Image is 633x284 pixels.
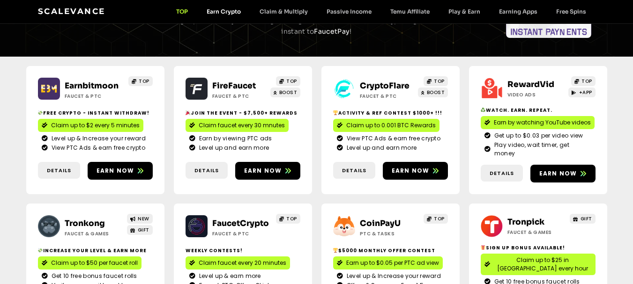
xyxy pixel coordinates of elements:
span: Earn now [392,167,430,175]
span: Earn by viewing PTC ads [197,134,272,143]
img: 🎉 [186,110,190,115]
a: Earn Crypto [197,8,250,15]
a: Free Spins [547,8,596,15]
a: Earn now [383,162,448,180]
a: TOP [128,76,153,86]
span: TOP [581,78,592,85]
span: +APP [579,89,592,96]
span: TOP [434,78,445,85]
a: Tronpick [507,217,544,227]
a: CoinPayU [360,218,401,228]
span: Details [490,169,514,177]
span: Claim up to $25 in [GEOGRAPHIC_DATA] every hour [494,256,592,273]
a: Details [333,162,375,179]
a: TOP [571,76,596,86]
a: TOP [424,214,448,224]
span: Level up and earn more [197,144,269,152]
h2: Faucet & PTC [65,93,123,100]
span: Earn now [244,167,282,175]
span: View PTC Ads & earn free crypto [344,134,440,143]
img: 🏆 [333,248,338,253]
a: Earn up to $0.05 per PTC ad view [333,256,443,269]
span: TOP [139,78,149,85]
span: Claim up to $2 every 5 minutes [51,121,140,130]
h2: Sign Up Bonus Available! [481,244,596,251]
h2: Faucet & Games [507,229,566,236]
h2: Free crypto - Instant withdraw! [38,109,153,117]
nav: Menu [167,8,596,15]
a: Claim up to $50 per faucet roll [38,256,141,269]
a: Temu Affiliate [381,8,439,15]
img: 🏆 [333,110,338,115]
a: Claim & Multiply [250,8,317,15]
span: Level up & Increase your reward [49,134,146,143]
a: FaucetPay [314,27,350,36]
span: BOOST [279,89,298,96]
a: Claim faucet every 20 minutes [186,256,290,269]
a: CryptoFlare [360,81,410,91]
span: TOP [286,78,297,85]
img: 🎁 [481,245,485,250]
span: GIFT [138,226,149,233]
span: Claim faucet every 30 mnutes [199,121,285,130]
a: RewardVid [507,80,554,89]
h2: Increase your level & earn more [38,247,153,254]
span: Earn up to $0.05 per PTC ad view [346,259,439,267]
a: Earnbitmoon [65,81,119,91]
span: Claim up to $50 per faucet roll [51,259,138,267]
a: Play & Earn [439,8,490,15]
img: ♻️ [481,108,485,112]
a: TOP [276,214,300,224]
span: Claim up to 0.001 BTC Rewards [346,121,436,130]
span: Claim faucet every 20 minutes [199,259,286,267]
a: Tronkong [65,218,105,228]
h2: Faucet & PTC [212,230,271,237]
a: Earning Apps [490,8,547,15]
span: BOOST [427,89,445,96]
a: Details [186,162,228,179]
a: +APP [568,87,596,97]
h2: Faucet & PTC [212,93,271,100]
img: 💸 [38,110,43,115]
a: TOP [276,76,300,86]
span: Earn now [97,167,134,175]
a: Scalevance [38,7,105,16]
a: GIFT [127,225,153,235]
span: Get up to $0.03 per video view [492,131,583,140]
a: NEW [127,214,153,224]
span: GIFT [581,215,592,222]
span: Level up & earn more [197,272,261,280]
a: Claim up to 0.001 BTC Rewards [333,119,439,132]
span: Details [194,167,219,175]
a: Earn now [235,162,300,180]
a: Earn now [88,162,153,180]
a: Passive Income [317,8,381,15]
a: BOOST [418,87,448,97]
a: Earn now [530,165,596,182]
a: FaucetCrypto [212,218,269,228]
span: TOP [286,215,297,222]
a: FireFaucet [212,81,256,91]
span: Details [342,167,366,175]
span: View PTC Ads & earn free crypto [49,144,145,152]
a: GIFT [570,214,596,224]
a: TOP [424,76,448,86]
h2: Watch. Earn. Repeat. [481,107,596,114]
a: Earn by watching YouTube videos [481,116,595,129]
a: Claim up to $2 every 5 minutes [38,119,143,132]
a: Details [38,162,80,179]
a: Claim up to $25 in [GEOGRAPHIC_DATA] every hour [481,254,596,275]
span: Level up and earn more [344,144,417,152]
span: Level up & Increase your reward [344,272,441,280]
a: TOP [167,8,197,15]
span: TOP [434,215,445,222]
h2: Faucet & PTC [360,93,418,100]
h2: Weekly contests! [186,247,300,254]
h2: $5000 Monthly Offer contest [333,247,448,254]
a: BOOST [270,87,300,97]
h2: Join the event - $7,500+ Rewards [186,109,300,117]
h2: Video ads [507,91,566,98]
span: Earn now [539,169,577,178]
h2: ptc & Tasks [360,230,418,237]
